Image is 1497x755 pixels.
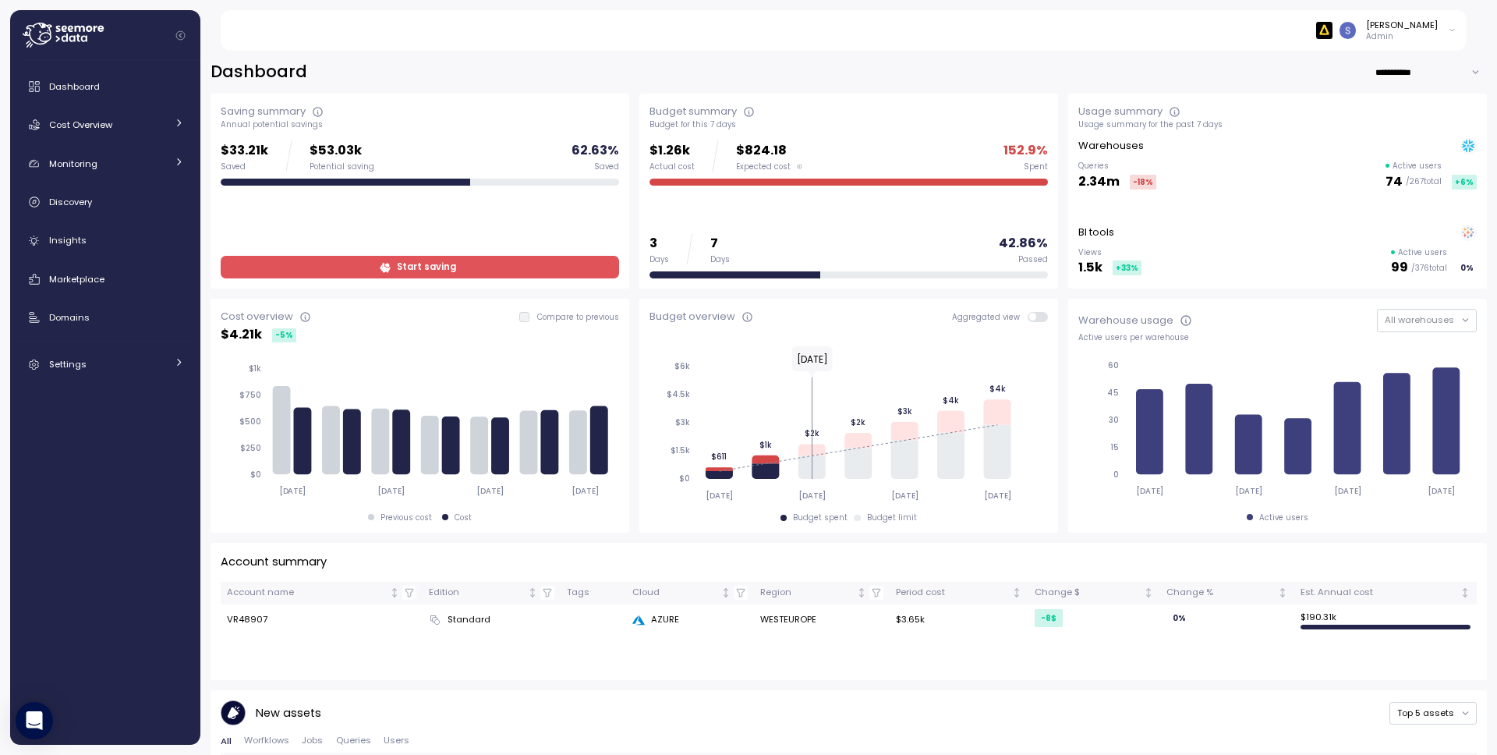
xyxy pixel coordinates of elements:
[1366,19,1438,31] div: [PERSON_NAME]
[952,312,1028,322] span: Aggregated view
[1406,176,1442,187] p: / 267 total
[896,586,1009,600] div: Period cost
[1411,263,1447,274] p: / 376 total
[1113,261,1141,275] div: +33 %
[649,104,737,119] div: Budget summary
[1107,388,1119,398] tspan: 45
[1035,609,1063,627] div: -8 $
[429,586,525,600] div: Edition
[649,119,1048,130] div: Budget for this 7 days
[16,702,53,739] div: Open Intercom Messenger
[1335,486,1362,496] tspan: [DATE]
[1143,587,1154,598] div: Not sorted
[1109,415,1119,425] tspan: 30
[1366,31,1438,42] p: Admin
[1377,309,1477,331] button: All warehouses
[1294,604,1477,636] td: $ 190.31k
[239,416,261,427] tspan: $500
[221,737,232,746] span: All
[736,140,802,161] p: $824.18
[16,349,194,380] a: Settings
[851,417,865,427] tspan: $2k
[706,491,733,501] tspan: [DATE]
[679,473,690,484] tspan: $0
[760,586,854,600] div: Region
[793,512,848,523] div: Budget spent
[278,486,306,496] tspan: [DATE]
[897,406,911,416] tspan: $3k
[1259,512,1308,523] div: Active users
[423,582,561,604] th: EditionNot sorted
[378,486,405,496] tspan: [DATE]
[221,256,619,278] a: Start saving
[754,582,890,604] th: RegionNot sorted
[796,353,827,366] text: [DATE]
[1113,470,1119,480] tspan: 0
[1003,140,1048,161] p: 152.9 %
[221,119,619,130] div: Annual potential savings
[1428,486,1456,496] tspan: [DATE]
[527,587,538,598] div: Not sorted
[1160,582,1294,604] th: Change %Not sorted
[302,736,323,745] span: Jobs
[1024,161,1048,172] div: Spent
[1166,586,1275,600] div: Change %
[1166,609,1192,627] div: 0 %
[310,140,374,161] p: $53.03k
[1236,486,1263,496] tspan: [DATE]
[1398,247,1447,258] p: Active users
[626,582,755,604] th: CloudNot sorted
[1460,587,1470,598] div: Not sorted
[943,395,959,405] tspan: $4k
[567,586,620,600] div: Tags
[16,71,194,102] a: Dashboard
[891,491,918,501] tspan: [DATE]
[272,328,296,342] div: -5 %
[221,140,268,161] p: $33.21k
[572,486,600,496] tspan: [DATE]
[49,358,87,370] span: Settings
[384,736,409,745] span: Users
[455,512,472,523] div: Cost
[49,80,100,93] span: Dashboard
[227,586,387,600] div: Account name
[1385,314,1454,326] span: All warehouses
[239,390,261,400] tspan: $750
[1078,225,1114,240] p: BI tools
[1108,360,1119,370] tspan: 60
[16,109,194,140] a: Cost Overview
[989,384,1005,394] tspan: $4k
[310,161,374,172] div: Potential saving
[999,233,1048,254] p: 42.86 %
[890,582,1028,604] th: Period costNot sorted
[1078,104,1163,119] div: Usage summary
[649,161,695,172] div: Actual cost
[211,61,307,83] h2: Dashboard
[221,104,306,119] div: Saving summary
[221,324,262,346] p: $ 4.21k
[1137,486,1164,496] tspan: [DATE]
[675,417,690,427] tspan: $3k
[856,587,867,598] div: Not sorted
[380,512,432,523] div: Previous cost
[890,604,1028,636] td: $3.65k
[1340,22,1356,38] img: ACg8ocLCy7HMj59gwelRyEldAl2GQfy23E10ipDNf0SDYCnD3y85RA=s96-c
[1078,138,1144,154] p: Warehouses
[720,587,731,598] div: Not sorted
[1078,332,1477,343] div: Active users per warehouse
[477,486,504,496] tspan: [DATE]
[389,587,400,598] div: Not sorted
[649,140,695,161] p: $1.26k
[667,389,690,399] tspan: $4.5k
[49,273,104,285] span: Marketplace
[16,302,194,333] a: Domains
[1389,702,1477,725] button: Top 5 assets
[244,736,289,745] span: Worfklows
[798,491,826,501] tspan: [DATE]
[1391,257,1408,278] p: 99
[1078,172,1120,193] p: 2.34m
[1078,313,1173,328] div: Warehouse usage
[16,186,194,218] a: Discovery
[49,196,92,208] span: Discovery
[754,604,890,636] td: WESTEUROPE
